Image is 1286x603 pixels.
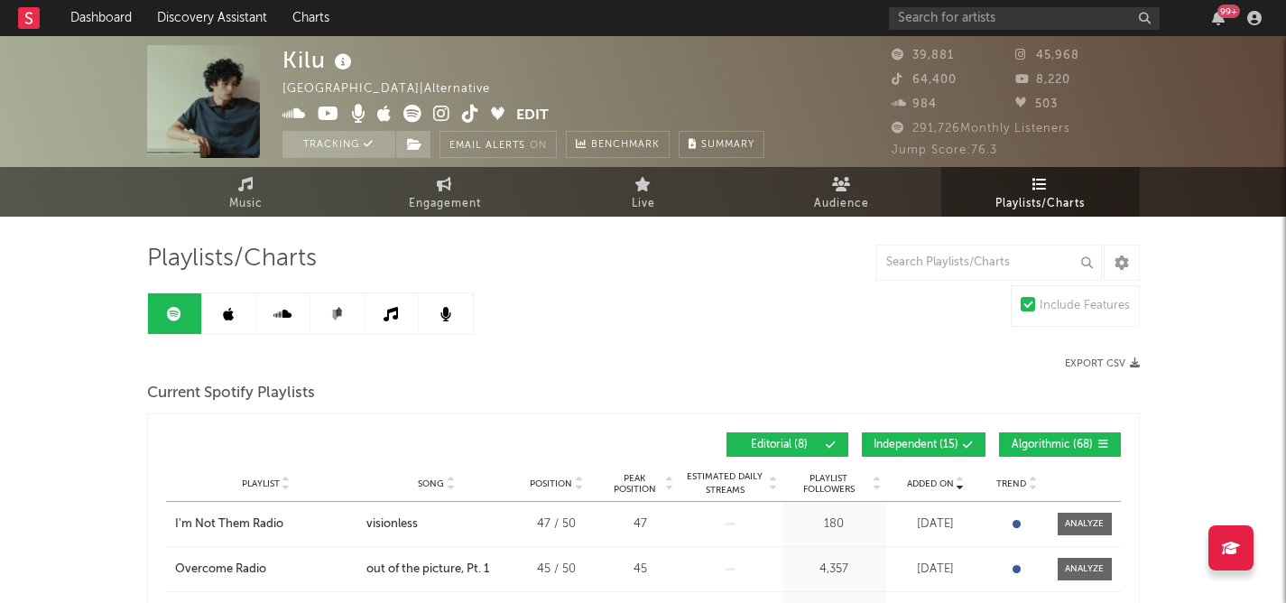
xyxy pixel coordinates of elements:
[282,45,356,75] div: Kilu
[892,50,954,61] span: 39,881
[147,248,317,270] span: Playlists/Charts
[516,515,597,533] div: 47 / 50
[1015,50,1079,61] span: 45,968
[175,561,266,579] div: Overcome Radio
[606,473,663,495] span: Peak Position
[566,131,670,158] a: Benchmark
[1015,74,1070,86] span: 8,220
[175,561,357,579] a: Overcome Radio
[147,383,315,404] span: Current Spotify Playlists
[175,515,283,533] div: I'm Not Them Radio
[862,432,985,457] button: Independent(15)
[874,440,958,450] span: Independent ( 15 )
[679,131,764,158] button: Summary
[941,167,1140,217] a: Playlists/Charts
[726,432,848,457] button: Editorial(8)
[346,167,544,217] a: Engagement
[366,515,418,533] div: visionless
[147,167,346,217] a: Music
[242,478,280,489] span: Playlist
[995,193,1085,215] span: Playlists/Charts
[701,140,754,150] span: Summary
[632,193,655,215] span: Live
[891,561,981,579] div: [DATE]
[876,245,1102,281] input: Search Playlists/Charts
[530,478,572,489] span: Position
[892,144,997,156] span: Jump Score: 76.3
[175,515,357,533] a: I'm Not Them Radio
[544,167,743,217] a: Live
[439,131,557,158] button: Email AlertsOn
[282,79,511,100] div: [GEOGRAPHIC_DATA] | Alternative
[1040,295,1130,317] div: Include Features
[738,440,821,450] span: Editorial ( 8 )
[516,561,597,579] div: 45 / 50
[366,561,489,579] div: out of the picture, Pt. 1
[1212,11,1225,25] button: 99+
[743,167,941,217] a: Audience
[683,470,767,497] span: Estimated Daily Streams
[892,98,937,110] span: 984
[229,193,263,215] span: Music
[889,7,1160,30] input: Search for artists
[282,131,395,158] button: Tracking
[787,473,871,495] span: Playlist Followers
[1217,5,1240,18] div: 99 +
[787,561,882,579] div: 4,357
[999,432,1121,457] button: Algorithmic(68)
[606,561,674,579] div: 45
[996,478,1026,489] span: Trend
[1065,358,1140,369] button: Export CSV
[591,135,660,156] span: Benchmark
[907,478,954,489] span: Added On
[1011,440,1094,450] span: Algorithmic ( 68 )
[418,478,444,489] span: Song
[606,515,674,533] div: 47
[530,141,547,151] em: On
[892,74,957,86] span: 64,400
[891,515,981,533] div: [DATE]
[516,105,549,127] button: Edit
[1015,98,1058,110] span: 503
[409,193,481,215] span: Engagement
[787,515,882,533] div: 180
[892,123,1070,135] span: 291,726 Monthly Listeners
[814,193,869,215] span: Audience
